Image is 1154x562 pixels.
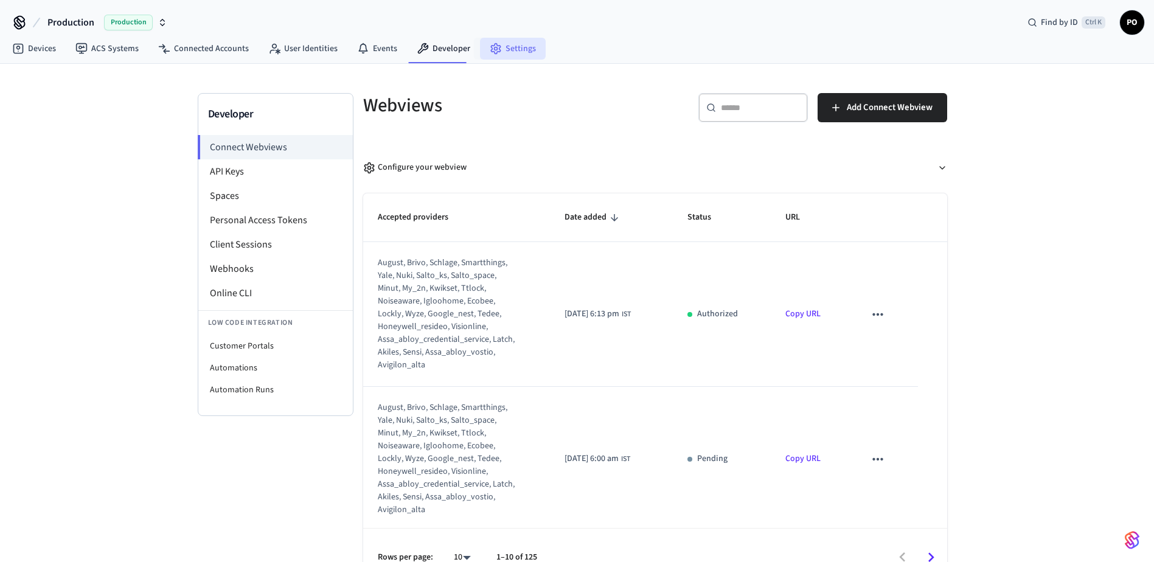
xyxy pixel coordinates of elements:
span: Date added [565,208,622,227]
a: Developer [407,38,480,60]
span: IST [621,454,630,465]
span: Add Connect Webview [847,100,933,116]
span: [DATE] 6:13 pm [565,308,619,321]
span: Ctrl K [1082,16,1105,29]
button: PO [1120,10,1144,35]
li: Customer Portals [198,335,353,357]
span: IST [622,309,631,320]
h3: Developer [208,106,343,123]
li: Connect Webviews [198,135,353,159]
a: Settings [480,38,546,60]
a: Devices [2,38,66,60]
li: Low Code Integration [198,310,353,335]
a: Events [347,38,407,60]
h5: Webviews [363,93,648,118]
a: Copy URL [785,453,821,465]
a: ACS Systems [66,38,148,60]
span: Production [104,15,153,30]
li: Personal Access Tokens [198,208,353,232]
div: Asia/Calcutta [565,308,631,321]
span: Find by ID [1041,16,1078,29]
button: Add Connect Webview [818,93,947,122]
span: [DATE] 6:00 am [565,453,619,465]
li: Automation Runs [198,379,353,401]
a: Copy URL [785,308,821,320]
li: Spaces [198,184,353,208]
div: Configure your webview [363,161,467,174]
div: august, brivo, schlage, smartthings, yale, nuki, salto_ks, salto_space, minut, my_2n, kwikset, tt... [378,257,520,372]
li: Webhooks [198,257,353,281]
div: august, brivo, schlage, smartthings, yale, nuki, salto_ks, salto_space, minut, my_2n, kwikset, tt... [378,401,520,516]
p: Pending [697,453,728,465]
a: Connected Accounts [148,38,259,60]
span: Accepted providers [378,208,464,227]
span: Status [687,208,727,227]
span: URL [785,208,816,227]
button: Configure your webview [363,151,947,184]
a: User Identities [259,38,347,60]
div: Find by IDCtrl K [1018,12,1115,33]
li: API Keys [198,159,353,184]
li: Online CLI [198,281,353,305]
li: Client Sessions [198,232,353,257]
p: Authorized [697,308,738,321]
div: Asia/Calcutta [565,453,630,465]
span: Production [47,15,94,30]
span: PO [1121,12,1143,33]
li: Automations [198,357,353,379]
img: SeamLogoGradient.69752ec5.svg [1125,530,1139,550]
